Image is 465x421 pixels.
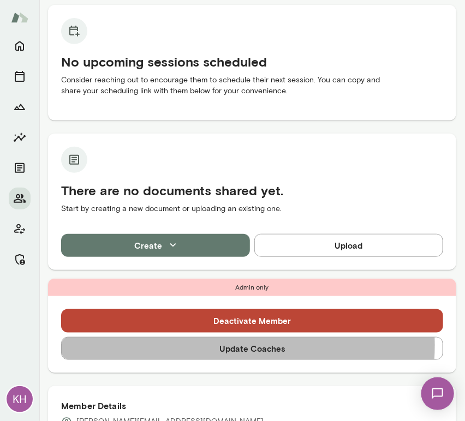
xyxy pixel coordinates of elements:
[9,35,31,57] button: Home
[61,399,443,412] h6: Member Details
[9,188,31,209] button: Members
[9,218,31,240] button: Client app
[9,65,31,87] button: Sessions
[254,234,443,257] button: Upload
[61,234,250,257] button: Create
[61,203,443,214] p: Start by creating a new document or uploading an existing one.
[61,182,443,199] h5: There are no documents shared yet.
[61,53,443,70] h5: No upcoming sessions scheduled
[61,75,443,97] p: Consider reaching out to encourage them to schedule their next session. You can copy and share yo...
[9,249,31,270] button: Manage
[9,96,31,118] button: Growth Plan
[11,7,28,28] img: Mento
[9,127,31,148] button: Insights
[7,386,33,412] div: KH
[61,337,443,360] button: Update Coaches
[9,157,31,179] button: Documents
[48,279,456,296] div: Admin only
[61,309,443,332] button: Deactivate Member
